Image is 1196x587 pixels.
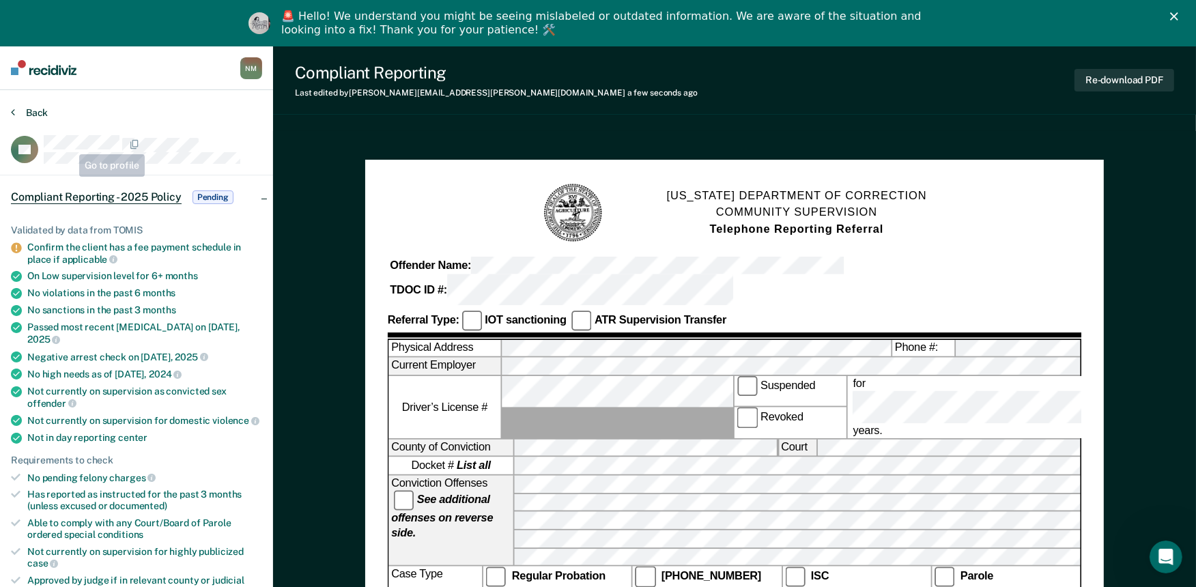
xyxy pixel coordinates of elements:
span: charges [110,472,156,483]
button: NM [240,57,262,79]
input: [PHONE_NUMBER] [636,567,656,587]
span: offender [27,398,76,409]
strong: Telephone Reporting Referral [710,223,884,235]
span: case [27,558,58,569]
input: Regular Probation [486,567,507,587]
input: See additional offenses on reverse side. [394,490,414,511]
span: months [143,304,175,315]
strong: ATR Supervision Transfer [595,314,726,326]
input: IOT sanctioning [462,311,483,331]
strong: Regular Probation [512,570,606,582]
span: 2024 [149,369,182,380]
div: No high needs as of [DATE], [27,368,262,380]
span: documented) [109,500,167,511]
strong: List all [457,459,491,472]
strong: See additional offenses on reverse side. [391,493,493,539]
strong: TDOC ID #: [390,284,448,296]
div: Has reported as instructed for the past 3 months (unless excused or [27,489,262,512]
div: Not currently on supervision for highly publicized [27,546,262,569]
div: Requirements to check [11,455,262,466]
div: No sanctions in the past 3 [27,304,262,316]
label: County of Conviction [389,439,513,456]
iframe: Intercom live chat [1150,541,1182,573]
div: Close [1170,12,1184,20]
span: months [143,287,175,298]
div: Able to comply with any Court/Board of Parole ordered special [27,517,262,541]
strong: ISC [811,570,829,582]
span: Compliant Reporting - 2025 Policy [11,190,182,204]
div: Case Type [389,567,483,587]
img: TN Seal [543,182,605,244]
div: 🚨 Hello! We understand you might be seeing mislabeled or outdated information. We are aware of th... [281,10,926,37]
span: Pending [193,190,233,204]
input: Revoked [738,407,758,428]
button: Re-download PDF [1074,69,1174,91]
label: Physical Address [389,340,501,357]
strong: Referral Type: [388,314,459,326]
div: Not currently on supervision for domestic [27,414,262,427]
button: Back [11,106,48,119]
div: Negative arrest check on [DATE], [27,351,262,363]
span: conditions [98,529,144,540]
span: Docket # [412,458,491,473]
div: Passed most recent [MEDICAL_DATA] on [DATE], [27,321,262,345]
div: Not currently on supervision as convicted sex [27,386,262,409]
input: Suspended [738,376,758,397]
label: Court [779,439,816,456]
div: Validated by data from TOMIS [11,225,262,236]
div: Last edited by [PERSON_NAME][EMAIL_ADDRESS][PERSON_NAME][DOMAIN_NAME] [295,88,698,98]
input: ISC [785,567,806,587]
strong: [PHONE_NUMBER] [661,570,761,582]
label: Current Employer [389,358,501,375]
img: Recidiviz [11,60,76,75]
label: Revoked [735,407,847,438]
div: On Low supervision level for 6+ [27,270,262,282]
div: No violations in the past 6 [27,287,262,299]
div: Conviction Offenses [389,476,513,566]
input: Parole [935,567,955,587]
div: Not in day reporting [27,432,262,444]
strong: Offender Name: [390,259,472,272]
input: ATR Supervision Transfer [571,311,592,331]
span: violence [212,415,259,426]
label: Driver’s License # [389,376,501,438]
input: for years. [853,391,1140,423]
span: 2025 [175,352,208,362]
label: Phone #: [893,340,955,357]
strong: IOT sanctioning [485,314,567,326]
label: for years. [851,376,1142,438]
img: Profile image for Kim [248,12,270,34]
span: a few seconds ago [627,88,698,98]
strong: Parole [960,570,993,582]
div: N M [240,57,262,79]
span: center [118,432,147,443]
span: months [165,270,198,281]
label: Suspended [735,376,847,406]
span: 2025 [27,334,60,345]
h1: [US_STATE] DEPARTMENT OF CORRECTION COMMUNITY SUPERVISION [667,188,927,239]
div: Compliant Reporting [295,63,698,83]
div: No pending felony [27,472,262,484]
div: Confirm the client has a fee payment schedule in place if applicable [27,242,262,265]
